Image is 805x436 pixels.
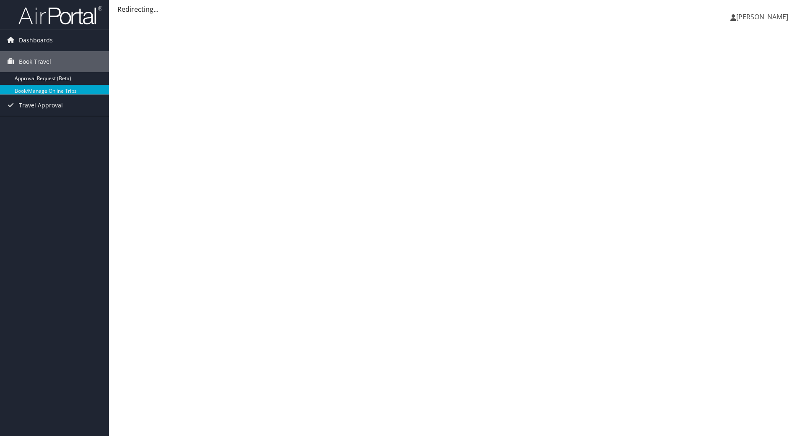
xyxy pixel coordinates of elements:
[730,4,797,29] a: [PERSON_NAME]
[19,30,53,51] span: Dashboards
[18,5,102,25] img: airportal-logo.png
[117,4,797,14] div: Redirecting...
[19,51,51,72] span: Book Travel
[736,12,788,21] span: [PERSON_NAME]
[19,95,63,116] span: Travel Approval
